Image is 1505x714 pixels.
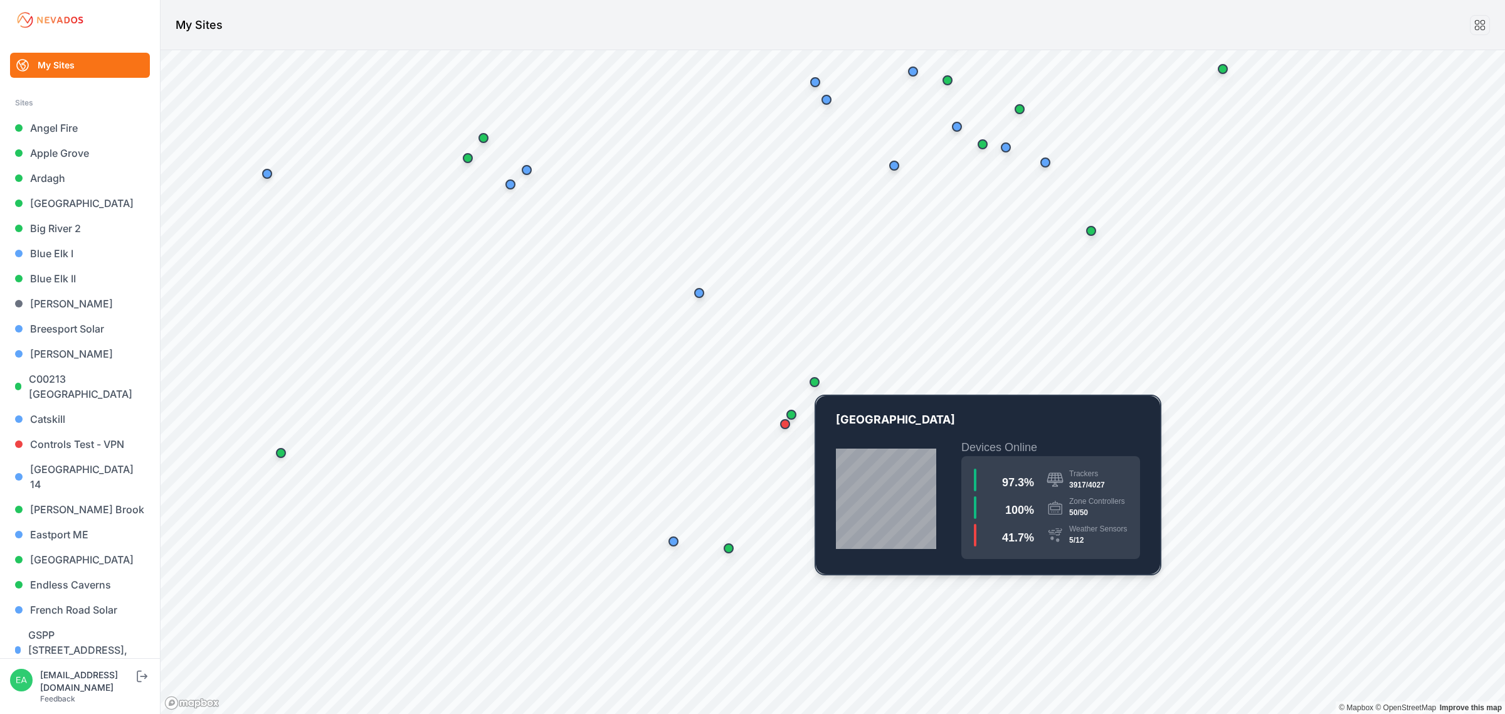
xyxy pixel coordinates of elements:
div: Map marker [935,68,960,93]
div: Zone Controllers [1069,496,1125,506]
div: Map marker [498,172,523,197]
div: Trackers [1069,469,1105,479]
div: Map marker [687,280,712,306]
a: [PERSON_NAME] [10,341,150,366]
div: Map marker [900,59,926,84]
span: 100 % [1005,504,1034,516]
div: Weather Sensors [1069,524,1127,534]
a: Apple Grove [10,141,150,166]
a: OpenStreetMap [1375,703,1436,712]
a: Feedback [40,694,75,703]
div: Map marker [455,146,480,171]
div: [EMAIL_ADDRESS][DOMAIN_NAME] [40,669,134,694]
div: Map marker [1033,150,1058,175]
span: 97.3 % [1002,476,1034,489]
a: Ardagh [10,166,150,191]
a: [PERSON_NAME] Brook [10,497,150,522]
div: 50/50 [1069,506,1125,519]
img: eamon@nevados.solar [10,669,33,691]
a: Breesport Solar [10,316,150,341]
div: Map marker [514,157,539,183]
div: Map marker [471,125,496,151]
div: Map marker [779,402,804,427]
a: Controls Test - VPN [10,432,150,457]
span: 41.7 % [1002,531,1034,544]
h2: Devices Online [961,439,1140,456]
a: My Sites [10,53,150,78]
a: C00213 [GEOGRAPHIC_DATA] [10,366,150,407]
p: [GEOGRAPHIC_DATA] [836,411,1140,439]
a: Eastport ME [10,522,150,547]
div: Sites [15,95,145,110]
a: [GEOGRAPHIC_DATA] 14 [10,457,150,497]
a: Endless Caverns [10,572,150,597]
div: Map marker [1210,56,1235,82]
h1: My Sites [176,16,223,34]
div: 3917/4027 [1069,479,1105,491]
div: Map marker [993,135,1018,160]
div: Map marker [882,153,907,178]
div: Map marker [773,412,798,437]
div: Map marker [814,87,839,112]
div: Map marker [1007,97,1032,122]
div: Map marker [944,114,969,139]
div: 5/12 [1069,534,1127,546]
a: Blue Elk II [10,266,150,291]
img: Nevados [15,10,85,30]
a: VA-02 [816,396,1160,574]
a: Mapbox [1339,703,1373,712]
a: Angel Fire [10,115,150,141]
a: Blue Elk I [10,241,150,266]
a: Mapbox logo [164,696,219,710]
div: Map marker [268,440,293,466]
div: Map marker [661,529,686,554]
a: Map feedback [1440,703,1502,712]
div: Map marker [802,370,827,395]
div: Map marker [1079,218,1104,243]
a: GSPP [STREET_ADDRESS], LLC [10,622,150,678]
a: [PERSON_NAME] [10,291,150,316]
a: French Road Solar [10,597,150,622]
a: Big River 2 [10,216,150,241]
div: Map marker [970,132,995,157]
a: [GEOGRAPHIC_DATA] [10,191,150,216]
div: Map marker [716,536,741,561]
a: Catskill [10,407,150,432]
div: Map marker [803,70,828,95]
div: Map marker [255,161,280,186]
a: [GEOGRAPHIC_DATA] [10,547,150,572]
